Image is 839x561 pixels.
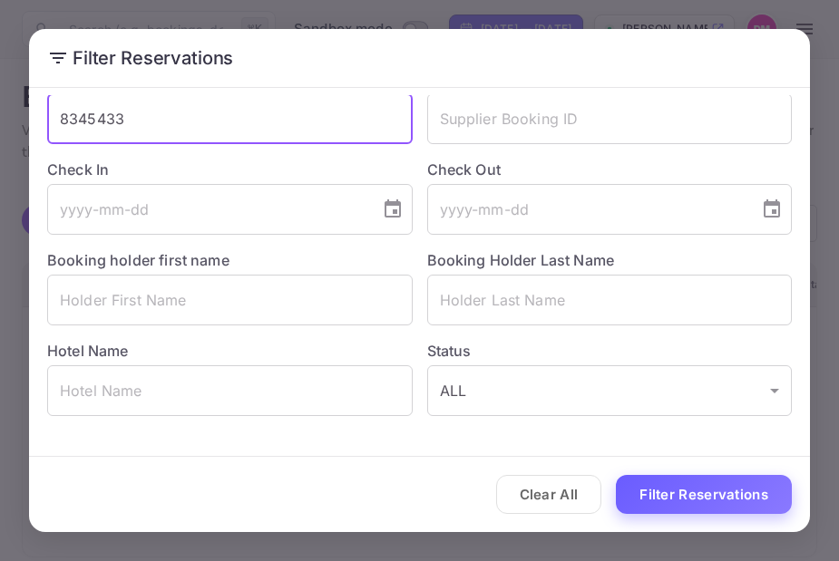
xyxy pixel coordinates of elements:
input: Holder Last Name [427,275,793,325]
button: Choose date [375,191,411,227]
input: yyyy-mm-dd [47,184,367,235]
button: Clear All [496,475,602,514]
input: Booking ID [47,93,413,144]
label: Booking Holder Last Name [427,251,615,269]
input: yyyy-mm-dd [427,184,747,235]
label: Check Out [427,159,793,180]
button: Choose date [754,191,790,227]
input: Supplier Booking ID [427,93,793,144]
h2: Filter Reservations [29,29,810,87]
div: ALL [427,365,793,416]
label: Hotel Name [47,342,129,360]
input: Hotel Name [47,365,413,416]
label: Check In [47,159,413,180]
input: Holder First Name [47,275,413,325]
button: Filter Reservations [616,475,792,514]
label: Status [427,340,793,362]
label: Booking holder first name [47,251,229,269]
